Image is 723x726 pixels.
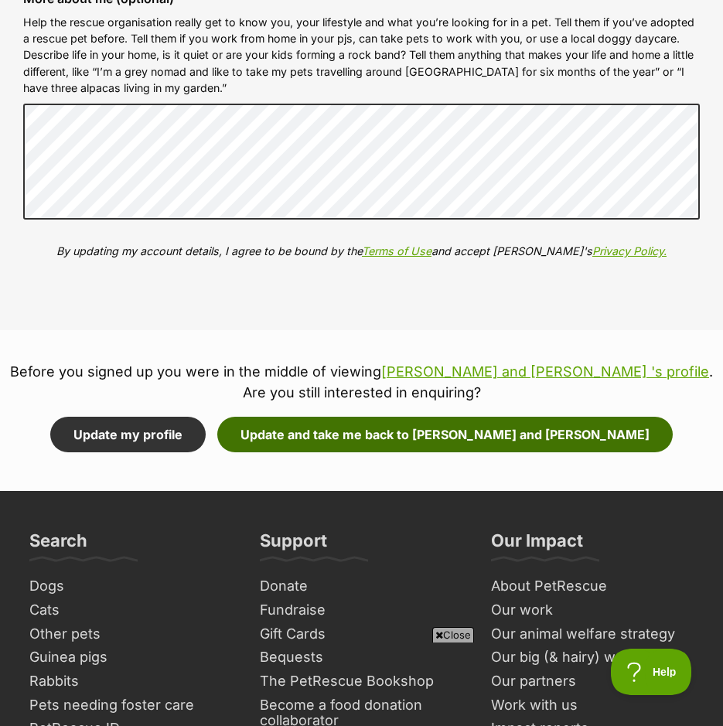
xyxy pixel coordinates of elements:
p: Help the rescue organisation really get to know you, your lifestyle and what you’re looking for i... [23,14,700,97]
a: Other pets [23,622,238,646]
a: Cats [23,598,238,622]
a: Guinea pigs [23,646,238,670]
p: By updating my account details, I agree to be bound by the and accept [PERSON_NAME]'s [23,243,700,259]
span: Close [432,627,474,642]
a: Our animal welfare strategy [485,622,700,646]
h3: Search [29,530,87,561]
a: Dogs [23,574,238,598]
iframe: Advertisement [80,649,643,718]
a: Privacy Policy. [592,244,667,257]
h3: Our Impact [491,530,583,561]
a: Rabbits [23,670,238,694]
a: Terms of Use [362,244,431,257]
button: Update my profile [50,417,206,452]
h3: Support [260,530,327,561]
a: About PetRescue [485,574,700,598]
a: Our work [485,598,700,622]
a: [PERSON_NAME] and [PERSON_NAME] 's profile [381,363,709,380]
a: Donate [254,574,469,598]
iframe: Help Scout Beacon - Open [611,649,692,695]
a: Gift Cards [254,622,469,646]
a: Fundraise [254,598,469,622]
button: Update and take me back to [PERSON_NAME] and [PERSON_NAME] [217,417,673,452]
a: Pets needing foster care [23,694,238,717]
